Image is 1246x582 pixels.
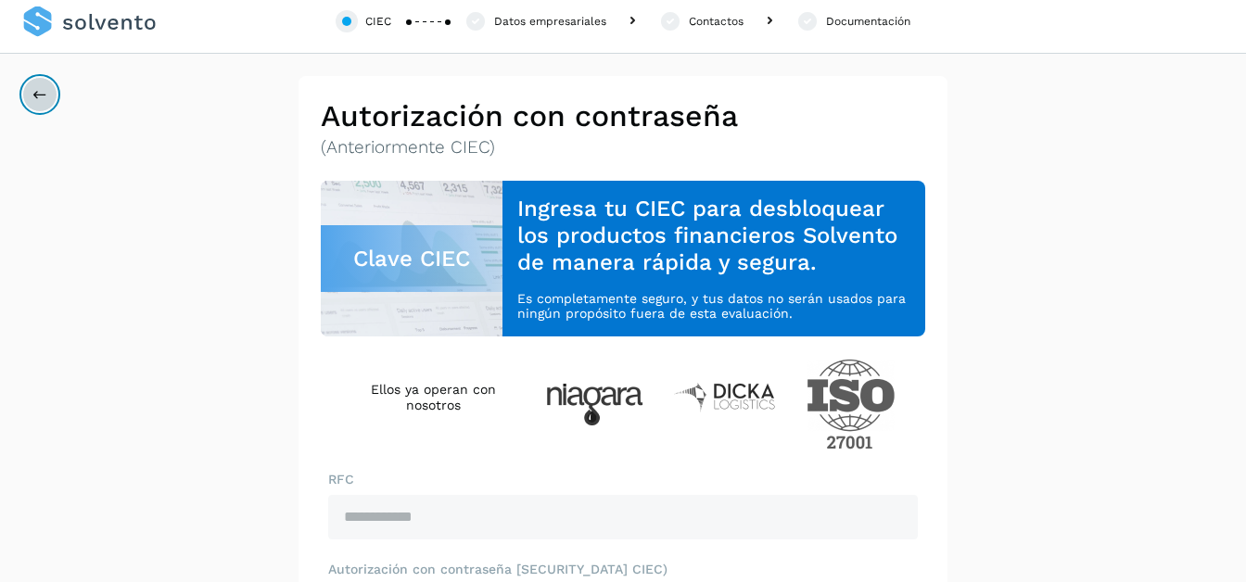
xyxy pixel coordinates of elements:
h4: Ellos ya operan con nosotros [350,382,516,413]
div: Contactos [689,13,744,30]
h3: Ingresa tu CIEC para desbloquear los productos financieros Solvento de manera rápida y segura. [517,196,910,275]
h2: Autorización con contraseña [321,98,925,133]
div: Datos empresariales [494,13,606,30]
img: Niagara [546,384,643,425]
label: Autorización con contraseña [SECURITY_DATA] CIEC) [328,562,918,577]
p: Es completamente seguro, y tus datos no serán usados para ningún propósito fuera de esta evaluación. [517,291,910,323]
div: Clave CIEC [321,225,502,292]
div: Documentación [826,13,910,30]
p: (Anteriormente CIEC) [321,137,925,158]
div: CIEC [365,13,391,30]
img: ISO [807,359,896,449]
label: RFC [328,472,918,487]
img: Dicka logistics [673,381,777,412]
